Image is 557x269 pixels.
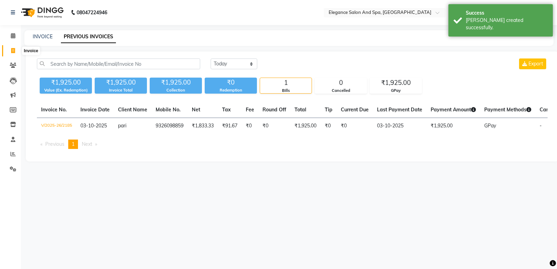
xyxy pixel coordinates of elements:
span: Net [192,106,200,113]
span: GPay [484,122,496,129]
input: Search by Name/Mobile/Email/Invoice No [37,58,200,69]
div: Value (Ex. Redemption) [40,87,92,93]
span: Export [528,61,543,67]
td: ₹1,833.33 [188,118,218,134]
td: 9326098859 [151,118,188,134]
span: Fee [246,106,254,113]
span: 1 [72,141,74,147]
td: ₹1,925.00 [426,118,480,134]
td: ₹0 [321,118,337,134]
span: Tip [325,106,332,113]
td: ₹1,925.00 [290,118,321,134]
span: Current Due [341,106,369,113]
span: Next [82,141,92,147]
td: ₹0 [258,118,290,134]
div: Success [466,9,548,17]
div: Bills [260,88,312,94]
span: 03-10-2025 [80,122,107,129]
td: V/2025-26/2185 [37,118,76,134]
div: Redemption [205,87,257,93]
div: Invoice [22,47,40,55]
span: Round Off [262,106,286,113]
span: Client Name [118,106,147,113]
img: logo [18,3,65,22]
div: Cancelled [315,88,367,94]
td: ₹0 [337,118,373,134]
a: INVOICE [33,33,53,40]
button: Export [519,58,546,69]
span: pari [118,122,126,129]
div: 1 [260,78,312,88]
span: Payment Methods [484,106,531,113]
div: Bill created successfully. [466,17,548,31]
td: ₹91.67 [218,118,242,134]
div: ₹0 [205,78,257,87]
div: Collection [150,87,202,93]
span: Invoice No. [41,106,67,113]
div: 0 [315,78,367,88]
span: Mobile No. [156,106,181,113]
span: Invoice Date [80,106,110,113]
div: ₹1,925.00 [40,78,92,87]
span: Total [295,106,306,113]
span: - [540,122,542,129]
a: PREVIOUS INVOICES [61,31,116,43]
span: Previous [45,141,64,147]
nav: Pagination [37,140,548,149]
span: Tax [222,106,231,113]
td: 03-10-2025 [373,118,426,134]
div: GPay [370,88,422,94]
div: ₹1,925.00 [95,78,147,87]
div: ₹1,925.00 [150,78,202,87]
td: ₹0 [242,118,258,134]
span: Last Payment Date [377,106,422,113]
div: Invoice Total [95,87,147,93]
span: Payment Amount [431,106,476,113]
b: 08047224946 [77,3,107,22]
div: ₹1,925.00 [370,78,422,88]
